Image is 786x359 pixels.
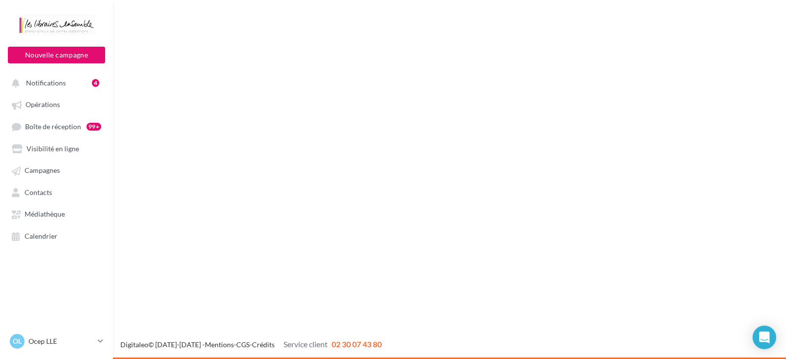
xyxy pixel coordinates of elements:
span: Campagnes [25,166,60,175]
p: Ocep LLE [28,336,94,346]
span: Calendrier [25,232,57,240]
a: Digitaleo [120,340,148,349]
a: OL Ocep LLE [8,332,105,351]
span: Service client [283,339,328,349]
div: 4 [92,79,99,87]
span: Contacts [25,188,52,196]
div: Open Intercom Messenger [753,326,776,349]
a: Visibilité en ligne [6,139,107,157]
span: Boîte de réception [25,122,81,131]
button: Nouvelle campagne [8,47,105,63]
a: Boîte de réception99+ [6,117,107,136]
span: Visibilité en ligne [27,144,79,153]
span: Opérations [26,101,60,109]
a: Contacts [6,183,107,201]
div: 99+ [86,123,101,131]
span: 02 30 07 43 80 [332,339,382,349]
span: © [DATE]-[DATE] - - - [120,340,382,349]
a: Opérations [6,95,107,113]
span: OL [13,336,22,346]
a: Campagnes [6,161,107,179]
a: Médiathèque [6,205,107,222]
a: Calendrier [6,227,107,245]
button: Notifications 4 [6,74,103,91]
a: CGS [236,340,250,349]
span: Notifications [26,79,66,87]
span: Médiathèque [25,210,65,219]
a: Crédits [252,340,275,349]
a: Mentions [205,340,234,349]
